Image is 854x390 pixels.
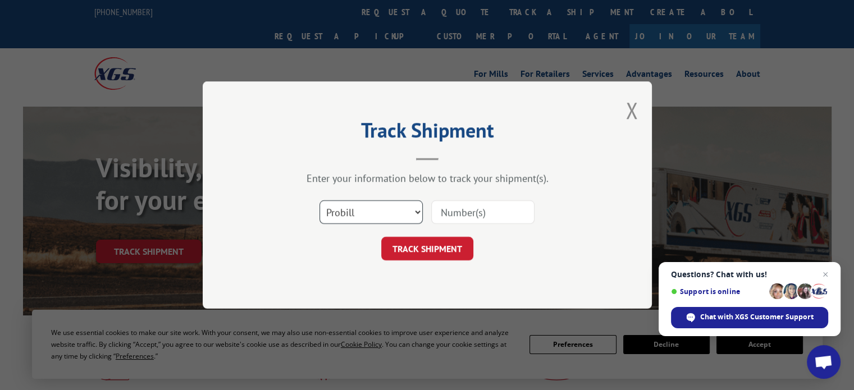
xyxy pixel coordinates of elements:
[381,237,473,260] button: TRACK SHIPMENT
[807,345,841,379] div: Open chat
[671,287,765,296] span: Support is online
[431,200,535,224] input: Number(s)
[259,122,596,144] h2: Track Shipment
[625,95,638,125] button: Close modal
[819,268,832,281] span: Close chat
[671,307,828,328] div: Chat with XGS Customer Support
[700,312,814,322] span: Chat with XGS Customer Support
[671,270,828,279] span: Questions? Chat with us!
[259,172,596,185] div: Enter your information below to track your shipment(s).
